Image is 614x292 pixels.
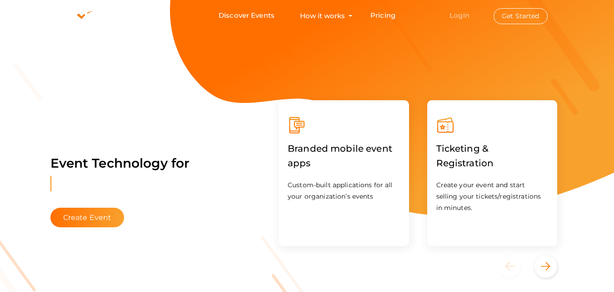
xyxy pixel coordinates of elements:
button: Get Started [494,8,548,24]
p: Create your event and start selling your tickets/registrations in minutes. [436,179,549,214]
button: Next [534,255,557,278]
button: Previous [498,255,532,278]
a: Login [449,11,469,20]
a: Branded mobile event apps [288,159,400,168]
a: Discover Events [219,7,275,24]
button: How it works [297,7,348,24]
a: Ticketing & Registration [436,159,549,168]
a: Pricing [370,7,395,24]
p: Custom-built applications for all your organization’s events [288,179,400,202]
label: Ticketing & Registration [436,134,549,177]
label: Event Technology for [50,142,190,205]
label: Branded mobile event apps [288,134,400,177]
button: Create Event [50,208,125,227]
